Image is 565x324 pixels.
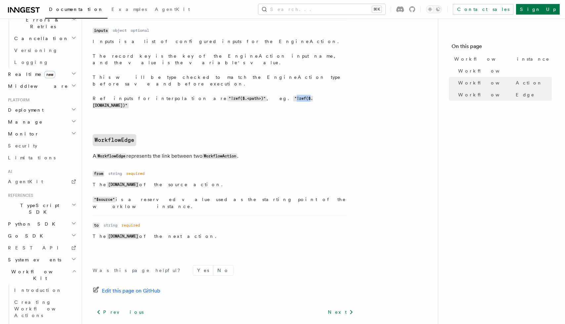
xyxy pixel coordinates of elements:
a: AgentKit [151,2,194,18]
p: This will be type checked to match the EngineAction type before save and before execution. [93,74,347,87]
a: Edit this page on GitHub [93,286,160,296]
a: Logging [12,56,78,68]
a: Workflow instance [452,53,552,65]
a: Sign Up [516,4,560,15]
p: Inputs is a list of configured inputs for the EngineAction. [93,38,347,45]
span: Edit this page on GitHub [102,286,160,296]
button: Manage [5,116,78,128]
span: Manage [5,119,43,125]
span: Errors & Retries [12,17,72,30]
span: WorkflowEdge [458,91,535,98]
span: Realtime [5,71,55,78]
p: is a reserved value used as the starting point of the worklow instance. [93,196,347,210]
span: Introduction [14,288,62,293]
a: Introduction [12,284,78,296]
p: The record key is the key of the EngineAction input name, and the value is the variable's value. [93,53,347,66]
a: Documentation [45,2,108,19]
span: Versioning [14,48,58,53]
a: Examples [108,2,151,18]
span: AI [5,169,12,174]
a: WorkflowAction [456,77,552,89]
span: Middleware [5,83,68,89]
span: System events [5,256,61,263]
button: Go SDK [5,230,78,242]
a: Previous [93,306,147,318]
p: The of the next action. [93,233,347,240]
code: from [93,171,104,177]
button: Middleware [5,80,78,92]
button: Toggle dark mode [426,5,442,13]
a: WorkflowEdge [93,134,136,146]
dd: string [104,223,117,228]
span: Creating Workflow Actions [14,299,72,318]
code: WorkflowEdge [96,153,126,159]
h4: On this page [452,42,552,53]
dd: required [126,171,145,176]
p: A represents the link between two . [93,151,357,161]
button: Workflow Kit [5,266,78,284]
p: The of the source action. [93,181,347,188]
span: Deployment [5,107,44,113]
button: Yes [193,265,213,275]
a: Limitations [5,152,78,164]
span: Documentation [49,7,104,12]
kbd: ⌘K [372,6,381,13]
span: AgentKit [8,179,43,184]
button: System events [5,254,78,266]
span: Platform [5,97,30,103]
a: Security [5,140,78,152]
code: [DOMAIN_NAME] [107,234,139,239]
span: Workflow instance [454,56,549,62]
span: REST API [8,245,64,250]
button: TypeScript SDK [5,199,78,218]
span: References [5,193,33,198]
code: "$source" [93,197,116,202]
span: Security [8,143,37,148]
code: to [93,223,100,228]
span: Workflow Kit [5,268,72,282]
button: Python SDK [5,218,78,230]
code: inputs [93,28,109,33]
dd: optional [131,28,149,33]
button: Cancellation [12,32,78,44]
button: Realtimenew [5,68,78,80]
code: WorkflowAction [202,153,237,159]
span: Cancellation [12,35,69,42]
a: WorkflowEdge [456,89,552,101]
span: Workflow [458,68,516,74]
dd: required [121,223,140,228]
span: Limitations [8,155,56,160]
button: Monitor [5,128,78,140]
span: Python SDK [5,221,59,227]
code: "!ref($.<path>)" [227,96,267,101]
span: AgentKit [155,7,190,12]
button: Deployment [5,104,78,116]
a: REST API [5,242,78,254]
a: Versioning [12,44,78,56]
span: Examples [111,7,147,12]
span: WorkflowAction [458,80,543,86]
a: Next [324,306,357,318]
button: Search...⌘K [258,4,385,15]
span: Go SDK [5,233,47,239]
dd: object [113,28,127,33]
span: new [44,71,55,78]
span: TypeScript SDK [5,202,71,215]
code: [DOMAIN_NAME] [107,182,139,188]
dd: string [108,171,122,176]
a: Creating Workflow Actions [12,296,78,321]
span: Logging [14,60,49,65]
button: No [213,265,233,275]
a: Contact sales [453,4,513,15]
button: Errors & Retries [12,14,78,32]
span: Monitor [5,131,39,137]
p: Was this page helpful? [93,267,185,274]
a: AgentKit [5,176,78,188]
a: Workflow [456,65,552,77]
p: Ref inputs for interpolation are , eg. [93,95,347,109]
